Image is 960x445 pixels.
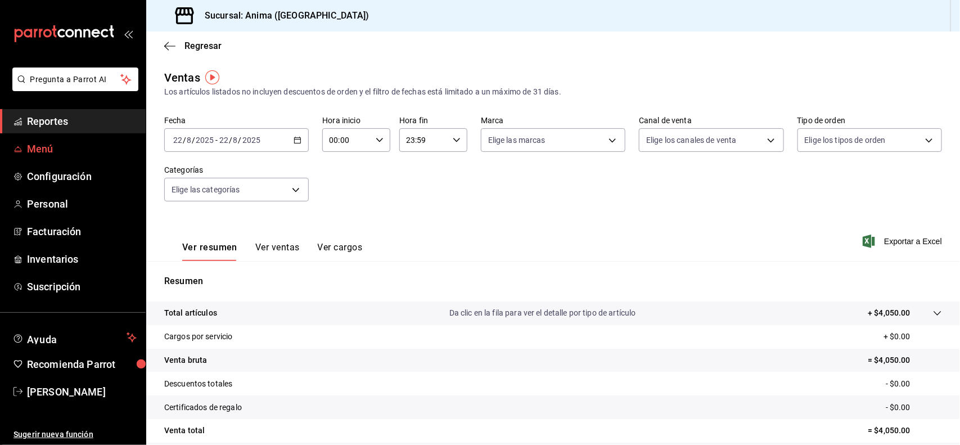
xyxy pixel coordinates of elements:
input: ---- [242,136,261,145]
button: Regresar [164,41,222,51]
span: [PERSON_NAME] [27,384,137,399]
p: Descuentos totales [164,378,232,390]
span: Suscripción [27,279,137,294]
button: Pregunta a Parrot AI [12,68,138,91]
span: Regresar [184,41,222,51]
label: Categorías [164,167,309,174]
span: Reportes [27,114,137,129]
label: Hora inicio [322,117,390,125]
button: Ver resumen [182,242,237,261]
span: Elige los canales de venta [646,134,736,146]
span: / [192,136,195,145]
p: Cargos por servicio [164,331,233,343]
span: Menú [27,141,137,156]
p: + $4,050.00 [868,307,911,319]
label: Canal de venta [639,117,783,125]
label: Marca [481,117,625,125]
label: Hora fin [399,117,467,125]
button: open_drawer_menu [124,29,133,38]
span: Recomienda Parrot [27,357,137,372]
input: -- [219,136,229,145]
span: Elige los tipos de orden [805,134,886,146]
span: Configuración [27,169,137,184]
p: = $4,050.00 [868,354,942,366]
div: Los artículos listados no incluyen descuentos de orden y el filtro de fechas está limitado a un m... [164,86,942,98]
div: navigation tabs [182,242,362,261]
span: Facturación [27,224,137,239]
span: Inventarios [27,251,137,267]
span: / [238,136,242,145]
button: Ver ventas [255,242,300,261]
img: Tooltip marker [205,70,219,84]
h3: Sucursal: Anima ([GEOGRAPHIC_DATA]) [196,9,369,23]
label: Tipo de orden [797,117,942,125]
span: Elige las marcas [488,134,546,146]
span: Pregunta a Parrot AI [30,74,121,86]
input: ---- [195,136,214,145]
p: Resumen [164,275,942,288]
input: -- [186,136,192,145]
span: - [215,136,218,145]
div: Ventas [164,69,200,86]
p: - $0.00 [886,378,942,390]
span: Personal [27,196,137,212]
button: Exportar a Excel [865,235,942,248]
a: Pregunta a Parrot AI [8,82,138,93]
p: = $4,050.00 [868,425,942,437]
p: Da clic en la fila para ver el detalle por tipo de artículo [449,307,636,319]
input: -- [233,136,238,145]
p: Total artículos [164,307,217,319]
button: Ver cargos [318,242,363,261]
input: -- [173,136,183,145]
p: Venta bruta [164,354,207,366]
p: Certificados de regalo [164,402,242,413]
p: - $0.00 [886,402,942,413]
span: / [229,136,232,145]
p: Venta total [164,425,205,437]
p: + $0.00 [884,331,942,343]
span: Elige las categorías [172,184,240,195]
span: Sugerir nueva función [13,429,137,440]
label: Fecha [164,117,309,125]
span: Ayuda [27,331,122,344]
span: / [183,136,186,145]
